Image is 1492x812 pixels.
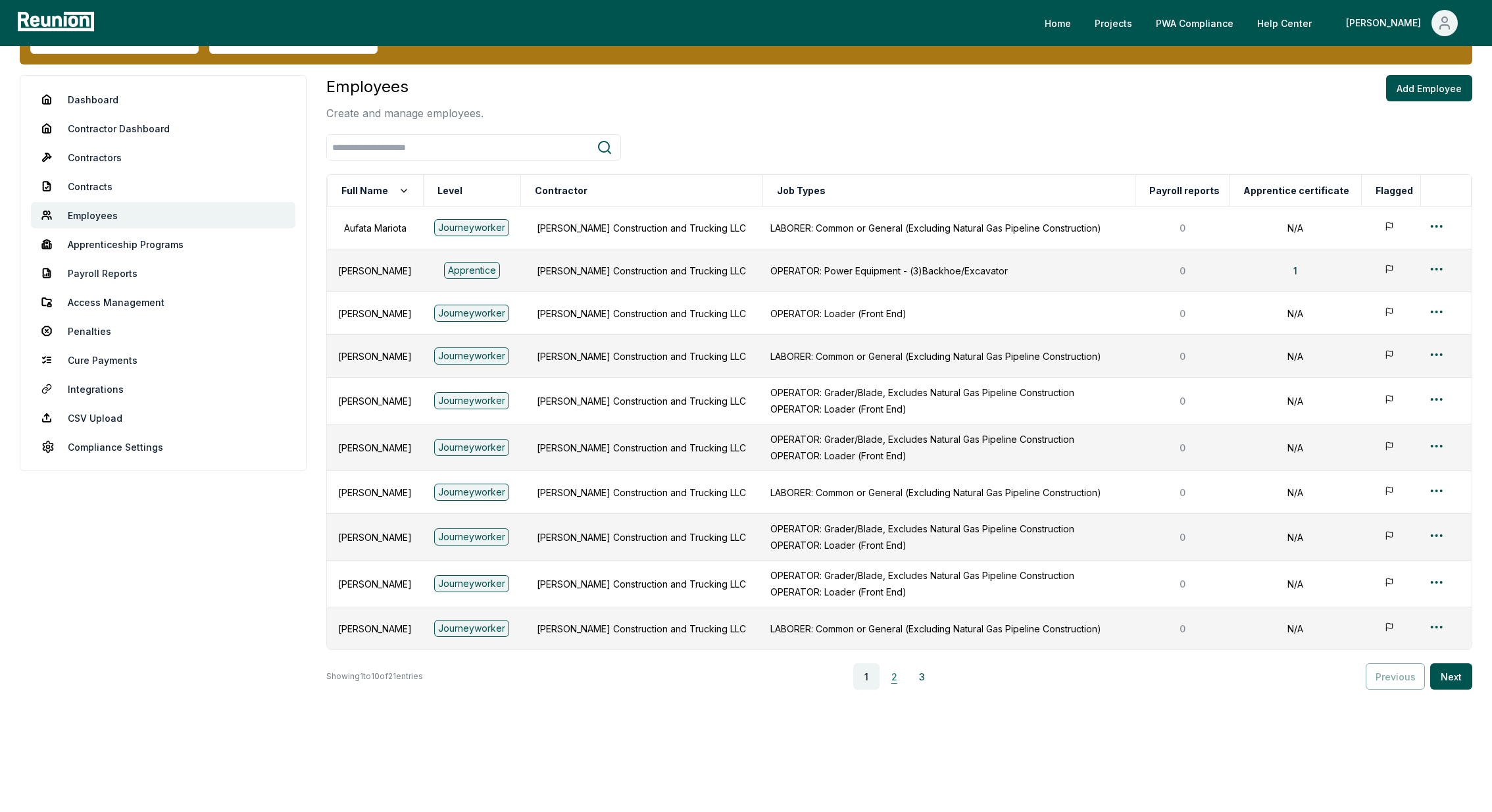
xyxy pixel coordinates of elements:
[908,663,935,690] button: 3
[31,260,295,286] a: Payroll Reports
[31,144,295,170] a: Contractors
[31,231,295,257] a: Apprenticeship Programs
[770,622,1128,636] p: LABORER: Common or General (Excluding Natural Gas Pipeline Construction)
[434,392,509,409] div: Journeyworker
[327,424,423,471] td: [PERSON_NAME]
[774,178,828,204] button: Job Types
[1230,561,1362,607] td: N/A
[327,335,423,378] td: [PERSON_NAME]
[1430,663,1472,690] button: Next
[327,207,423,249] td: Aufata Mariota
[521,424,763,471] td: [PERSON_NAME] Construction and Trucking LLC
[521,335,763,378] td: [PERSON_NAME] Construction and Trucking LLC
[1346,10,1426,36] div: [PERSON_NAME]
[435,178,465,204] button: Level
[853,663,880,690] button: 1
[521,514,763,561] td: [PERSON_NAME] Construction and Trucking LLC
[521,607,763,650] td: [PERSON_NAME] Construction and Trucking LLC
[31,173,295,199] a: Contracts
[31,434,295,460] a: Compliance Settings
[434,219,509,236] div: Journeyworker
[521,292,763,335] td: [PERSON_NAME] Construction and Trucking LLC
[434,528,509,546] div: Journeyworker
[770,402,1128,416] p: OPERATOR: Loader (Front End)
[521,471,763,514] td: [PERSON_NAME] Construction and Trucking LLC
[1084,10,1143,36] a: Projects
[770,449,1128,463] p: OPERATOR: Loader (Front End)
[770,221,1128,235] p: LABORER: Common or General (Excluding Natural Gas Pipeline Construction)
[434,484,509,501] div: Journeyworker
[521,378,763,424] td: [PERSON_NAME] Construction and Trucking LLC
[444,262,500,279] div: Apprentice
[327,607,423,650] td: [PERSON_NAME]
[1241,178,1352,204] button: Apprentice certificate
[327,514,423,561] td: [PERSON_NAME]
[31,289,295,315] a: Access Management
[434,620,509,637] div: Journeyworker
[1283,257,1308,284] button: 1
[770,432,1128,446] p: OPERATOR: Grader/Blade, Excludes Natural Gas Pipeline Construction
[770,538,1128,552] p: OPERATOR: Loader (Front End)
[1230,514,1362,561] td: N/A
[31,405,295,431] a: CSV Upload
[326,105,484,121] p: Create and manage employees.
[521,207,763,249] td: [PERSON_NAME] Construction and Trucking LLC
[521,249,763,292] td: [PERSON_NAME] Construction and Trucking LLC
[326,75,484,99] h3: Employees
[1147,178,1222,204] button: Payroll reports
[770,486,1128,499] p: LABORER: Common or General (Excluding Natural Gas Pipeline Construction)
[327,471,423,514] td: [PERSON_NAME]
[770,522,1128,536] p: OPERATOR: Grader/Blade, Excludes Natural Gas Pipeline Construction
[434,439,509,456] div: Journeyworker
[1230,207,1362,249] td: N/A
[339,178,412,204] button: Full Name
[326,670,423,683] p: Showing 1 to 10 of 21 entries
[31,115,295,141] a: Contractor Dashboard
[1230,292,1362,335] td: N/A
[1247,10,1322,36] a: Help Center
[1230,424,1362,471] td: N/A
[1335,10,1468,36] button: [PERSON_NAME]
[881,663,907,690] button: 2
[770,349,1128,363] p: LABORER: Common or General (Excluding Natural Gas Pipeline Construction)
[327,378,423,424] td: [PERSON_NAME]
[434,347,509,365] div: Journeyworker
[1373,178,1416,204] button: Flagged
[31,347,295,373] a: Cure Payments
[1230,607,1362,650] td: N/A
[770,585,1128,599] p: OPERATOR: Loader (Front End)
[1034,10,1479,36] nav: Main
[1230,335,1362,378] td: N/A
[770,569,1128,582] p: OPERATOR: Grader/Blade, Excludes Natural Gas Pipeline Construction
[770,264,1128,278] p: OPERATOR: Power Equipment - (3)Backhoe/Excavator
[1034,10,1082,36] a: Home
[532,178,590,204] button: Contractor
[327,561,423,607] td: [PERSON_NAME]
[1230,378,1362,424] td: N/A
[434,575,509,592] div: Journeyworker
[521,561,763,607] td: [PERSON_NAME] Construction and Trucking LLC
[770,386,1128,399] p: OPERATOR: Grader/Blade, Excludes Natural Gas Pipeline Construction
[31,202,295,228] a: Employees
[327,249,423,292] td: [PERSON_NAME]
[434,305,509,322] div: Journeyworker
[31,318,295,344] a: Penalties
[1145,10,1244,36] a: PWA Compliance
[1230,471,1362,514] td: N/A
[1386,75,1472,101] button: Add Employee
[31,376,295,402] a: Integrations
[770,307,1128,320] p: OPERATOR: Loader (Front End)
[327,292,423,335] td: [PERSON_NAME]
[31,86,295,113] a: Dashboard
